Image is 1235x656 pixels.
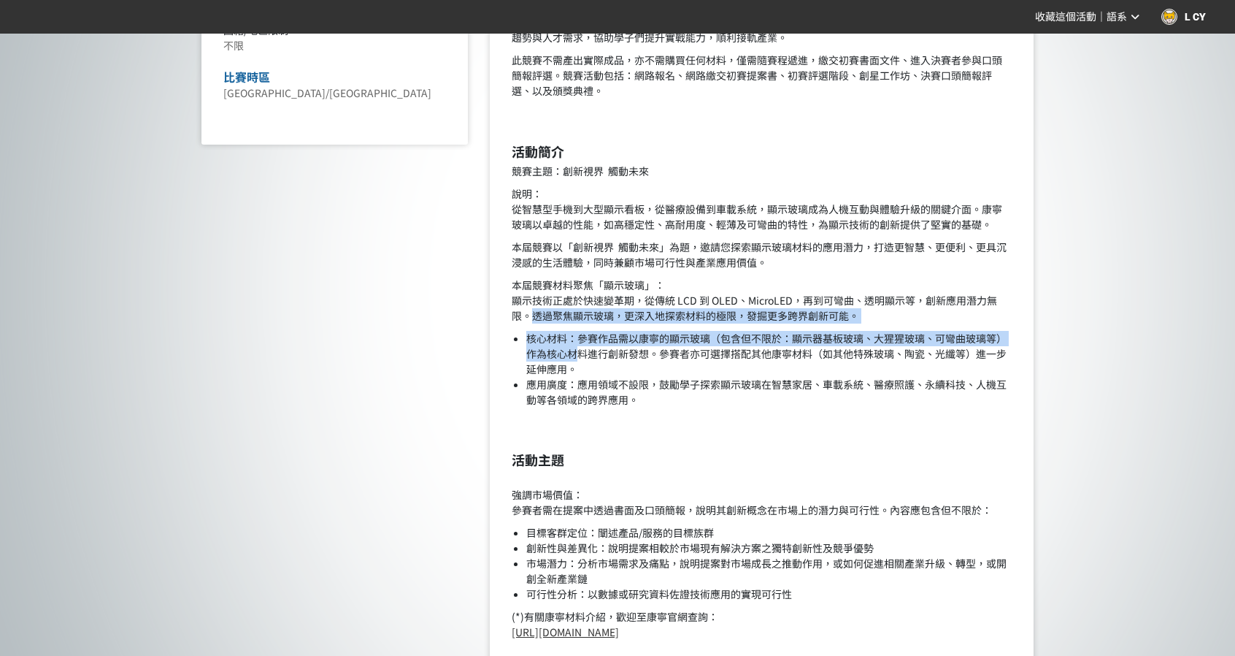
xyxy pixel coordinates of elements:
[512,625,619,639] a: [URL][DOMAIN_NAME]
[512,450,564,469] strong: 活動主題
[1096,9,1107,25] span: ｜
[526,331,1012,377] li: 核心材料：參賽作品需以康寧的顯示玻璃（包含但不限於：顯示器基板玻璃、大猩猩玻璃、可彎曲玻璃等）作為核心材料進行創新發想。參賽者亦可選擇搭配其他康寧材料（如其他特殊玻璃、陶瓷、光纖等）進一步延伸應用。
[526,525,1012,541] li: 目標客群定位：闡述產品/服務的目標族群
[526,587,1012,602] li: 可行性分析：以數據或研究資料佐證技術應用的實現可行性
[526,541,1012,556] li: 創新性與差異化：說明提案相較於市場現有解決方案之獨特創新性及競爭優勢
[223,38,244,53] span: 不限
[223,68,270,85] span: 比賽時區
[526,377,1012,408] li: 應用廣度：應用領域不設限，鼓勵學子探索顯示玻璃在智慧家居、車載系統、醫療照護、永續科技、人機互動等各領域的跨界應用。
[526,556,1012,587] li: 市場潛力：分析市場需求及痛點，說明提案對市場成長之推動作用，或如何促進相關產業升級、轉型，或開創全新產業鏈
[512,164,1012,179] p: 競賽主題：創新視界 觸動未來
[223,23,288,37] span: 國籍/地區限制
[512,278,1012,324] p: 本屆競賽材料聚焦「顯示玻璃」： 顯示技術正處於快速變革期，從傳統 LCD 到 OLED、MicroLED，再到可彎曲、透明顯示等，創新應用潛力無限。透過聚焦顯示玻璃，更深入地探索材料的極限，發掘...
[512,53,1012,99] p: 此競賽不需產出實際成品，亦不需購買任何材料，僅需隨賽程遞進，繳交初賽書面文件、進入決賽者參與口頭簡報評選。競賽活動包括：網路報名、網路繳交初賽提案書、初賽評選階段、創星工作坊、決賽口頭簡報評選、...
[1107,11,1127,23] span: 語系
[512,240,1012,270] p: 本屆競賽以「創新視界 觸動未來」為題，邀請您探索顯示玻璃材料的應用潛力，打造更智慧、更便利、更具沉浸感的生活體驗，同時兼顧市場可行性與產業應用價值。
[512,186,1012,232] p: 說明： 從智慧型手機到大型顯示看板，從醫療設備到車載系統，顯示玻璃成為人機互動與體驗升級的關鍵介面。康寧玻璃以卓越的性能，如高穩定性、高耐用度、輕薄及可彎曲的特性，為顯示技術的創新提供了堅實的基礎。
[512,142,564,161] strong: 活動簡介
[1035,11,1096,23] span: 收藏這個活動
[512,472,1012,518] p: 強調市場價值： 參賽者需在提案中透過書面及口頭簡報，說明其創新概念在市場上的潛力與可行性。內容應包含但不限於：
[512,609,1012,640] p: (*)有關康寧材料介紹，歡迎至康寧官網查詢：
[223,85,431,100] span: [GEOGRAPHIC_DATA]/[GEOGRAPHIC_DATA]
